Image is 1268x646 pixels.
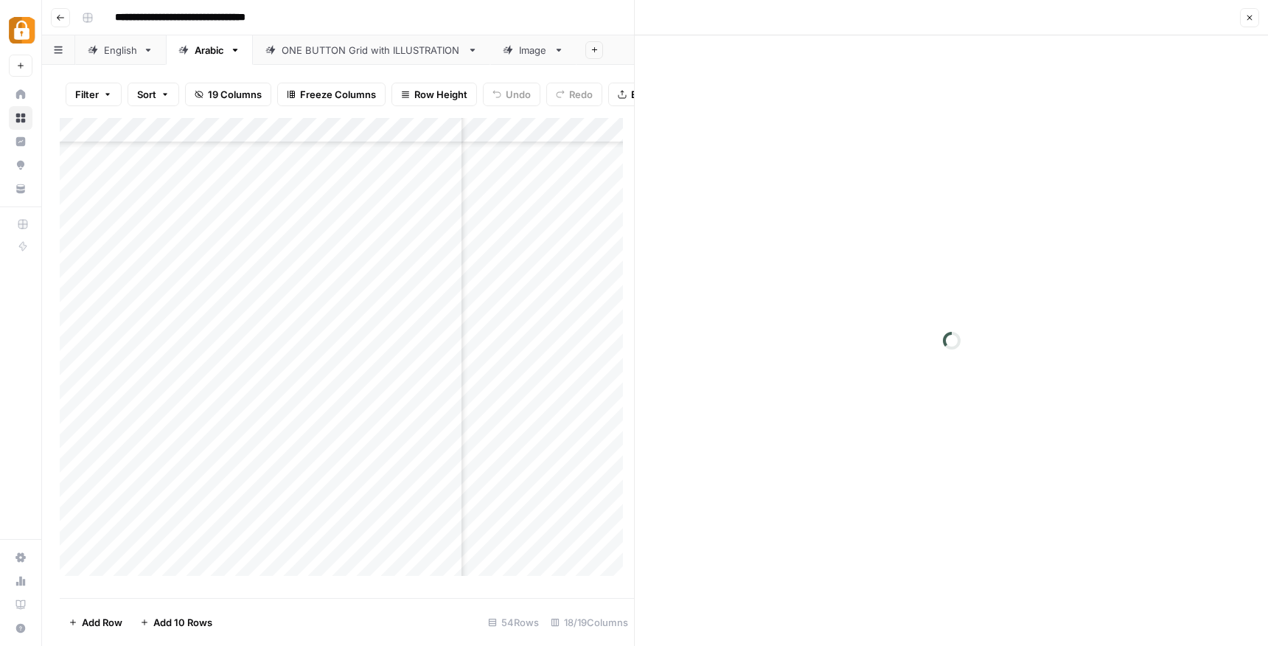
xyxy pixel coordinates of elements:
button: Redo [546,83,602,106]
span: Redo [569,87,593,102]
span: Filter [75,87,99,102]
button: Freeze Columns [277,83,386,106]
span: Add 10 Rows [153,615,212,630]
a: Usage [9,569,32,593]
a: Home [9,83,32,106]
button: Export CSV [608,83,693,106]
a: Insights [9,130,32,153]
a: Learning Hub [9,593,32,617]
span: Freeze Columns [300,87,376,102]
button: Help + Support [9,617,32,640]
button: 19 Columns [185,83,271,106]
a: Arabic [166,35,253,65]
button: Add Row [60,611,131,634]
span: 19 Columns [208,87,262,102]
div: Arabic [195,43,224,58]
a: English [75,35,166,65]
button: Filter [66,83,122,106]
button: Undo [483,83,540,106]
span: Sort [137,87,156,102]
div: 54 Rows [482,611,545,634]
img: Adzz Logo [9,17,35,44]
div: Image [519,43,548,58]
a: Settings [9,546,32,569]
a: ONE BUTTON Grid with ILLUSTRATION [253,35,490,65]
button: Workspace: Adzz [9,12,32,49]
span: Undo [506,87,531,102]
div: English [104,43,137,58]
a: Opportunities [9,153,32,177]
button: Sort [128,83,179,106]
div: 18/19 Columns [545,611,634,634]
button: Add 10 Rows [131,611,221,634]
a: Your Data [9,177,32,201]
button: Row Height [391,83,477,106]
a: Browse [9,106,32,130]
span: Row Height [414,87,467,102]
a: Image [490,35,576,65]
div: ONE BUTTON Grid with ILLUSTRATION [282,43,461,58]
span: Add Row [82,615,122,630]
